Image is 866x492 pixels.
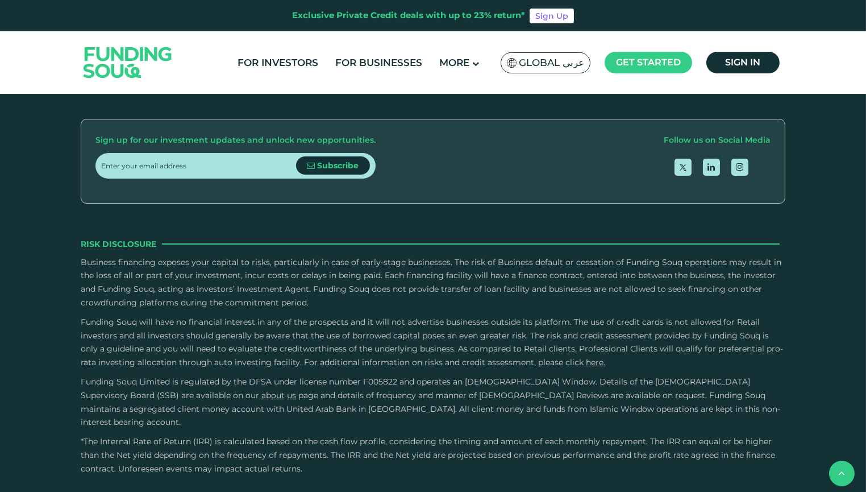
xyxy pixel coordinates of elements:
span: Funding Souq Limited is regulated by the DFSA under license number F005822 and operates an [DEMOG... [81,377,750,400]
span: Global عربي [519,56,584,69]
p: *The Internal Rate of Return (IRR) is calculated based on the cash flow profile, considering the ... [81,435,785,476]
p: Business financing exposes your capital to risks, particularly in case of early-stage businesses.... [81,256,785,310]
a: Sign in [706,52,780,73]
span: page [298,390,318,400]
span: and details of frequency and manner of [DEMOGRAPHIC_DATA] Reviews are available on request. Fundi... [81,390,780,428]
a: About Us [261,390,296,400]
span: Sign in [726,57,761,68]
button: back [829,461,855,486]
span: Risk Disclosure [81,238,156,250]
a: here. [586,357,605,367]
a: Sign Up [530,9,574,23]
img: twitter [680,164,686,171]
img: SA Flag [507,58,517,68]
a: open Linkedin [703,159,720,176]
a: open Instagram [731,159,748,176]
button: Subscribe [296,156,370,175]
span: Subscribe [318,160,359,171]
img: Logo [72,34,184,91]
span: More [440,57,470,68]
div: Follow us on Social Media [664,134,771,147]
div: Exclusive Private Credit deals with up to 23% return* [292,9,525,22]
span: Get started [616,57,681,68]
a: For Businesses [333,53,426,72]
input: Enter your email address [101,153,296,179]
a: For Investors [235,53,322,72]
a: open Twitter [675,159,692,176]
span: Funding Souq will have no financial interest in any of the prospects and it will not advertise bu... [81,317,783,367]
div: Sign up for our investment updates and unlock new opportunities. [95,134,376,147]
